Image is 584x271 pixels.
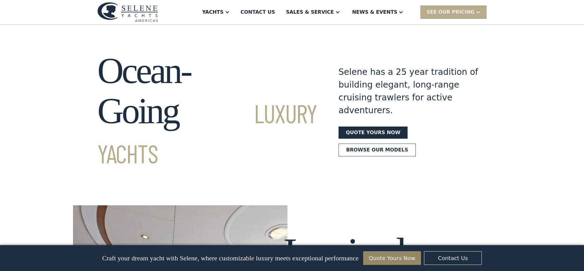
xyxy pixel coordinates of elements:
[286,9,334,16] div: Sales & Service
[241,9,275,16] div: Contact US
[339,66,478,117] div: Selene has a 25 year tradition of building elegant, long-range cruising trawlers for active adven...
[97,98,317,169] span: Luxury Yachts
[97,2,158,22] img: logo
[102,254,359,262] p: Craft your dream yacht with Selene, where customizable luxury meets exceptional performance
[202,9,224,16] div: Yachts
[424,251,482,265] a: Contact Us
[363,251,421,265] a: Quote Yours Now
[97,51,317,171] h1: Ocean-Going
[352,9,398,16] div: News & EVENTS
[420,5,487,19] div: SEE Our Pricing
[339,127,408,139] a: Quote yours now
[426,9,474,16] div: SEE Our Pricing
[339,144,416,156] a: Browse our models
